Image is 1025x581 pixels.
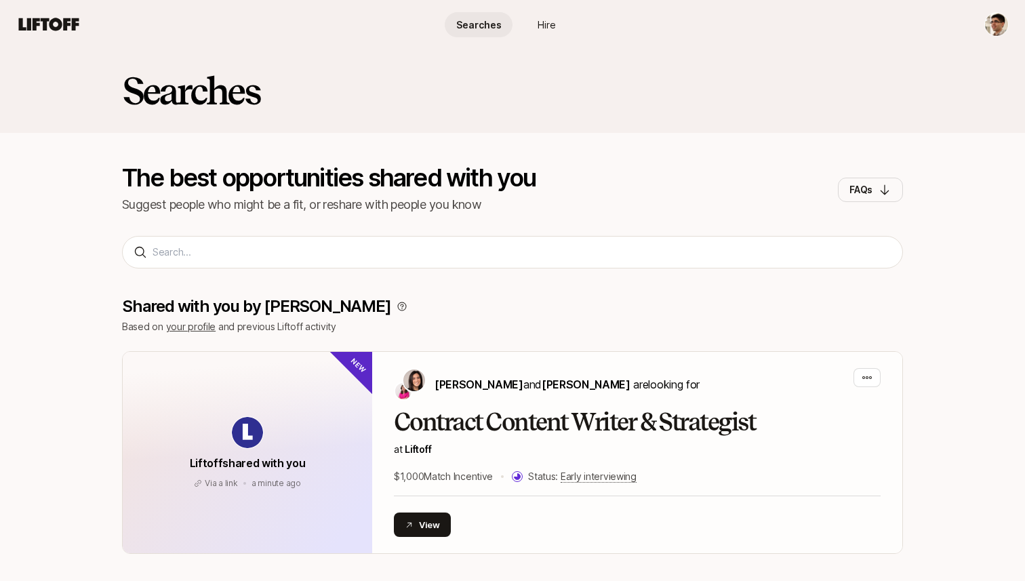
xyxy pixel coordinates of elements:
[232,417,263,448] img: avatar-url
[542,378,630,391] span: [PERSON_NAME]
[849,182,872,198] p: FAQs
[190,456,306,470] span: Liftoff shared with you
[122,71,260,111] h2: Searches
[523,378,630,391] span: and
[445,12,512,37] a: Searches
[405,443,431,455] span: Liftoff
[328,329,395,396] div: New
[985,13,1008,36] img: Kunal Bhatia
[122,165,536,190] p: The best opportunities shared with you
[122,195,536,214] p: Suggest people who might be a fit, or reshare with people you know
[205,477,238,489] p: Via a link
[394,409,881,436] h2: Contract Content Writer & Strategist
[456,18,502,32] span: Searches
[122,319,903,335] p: Based on and previous Liftoff activity
[561,470,637,483] span: Early interviewing
[395,383,411,399] img: Emma Frane
[538,18,556,32] span: Hire
[984,12,1009,37] button: Kunal Bhatia
[122,297,391,316] p: Shared with you by [PERSON_NAME]
[153,244,891,260] input: Search...
[394,513,451,537] button: View
[394,468,493,485] p: $1,000 Match Incentive
[528,468,637,485] p: Status:
[512,12,580,37] a: Hire
[435,378,523,391] span: [PERSON_NAME]
[252,478,301,488] span: August 29, 2025 2:05am
[394,441,881,458] p: at
[166,321,216,332] a: your profile
[403,369,425,391] img: Eleanor Morgan
[435,376,700,393] p: are looking for
[838,178,903,202] button: FAQs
